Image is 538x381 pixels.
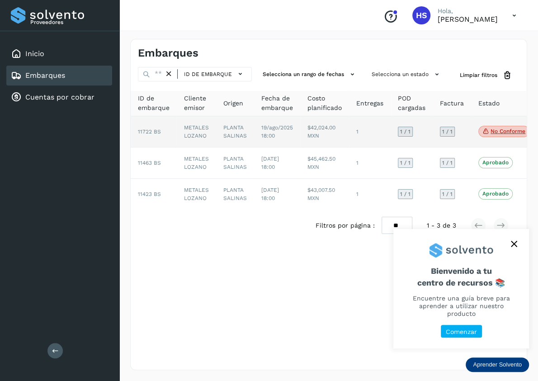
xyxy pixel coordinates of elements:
p: Encuentre una guía breve para aprender a utilizar nuestro producto [404,295,518,317]
span: Costo planificado [307,94,342,113]
a: Embarques [25,71,65,80]
td: $42,024.00 MXN [300,116,349,148]
td: 1 [349,179,391,210]
span: [DATE] 18:00 [261,187,279,201]
td: PLANTA SALINAS [216,148,254,179]
div: Aprender Solvento [466,357,529,372]
p: No conforme [491,128,525,134]
h4: Embarques [138,47,198,60]
td: 1 [349,116,391,148]
td: PLANTA SALINAS [216,116,254,148]
span: ID de embarque [138,94,170,113]
p: centro de recursos 📚 [404,278,518,288]
p: Proveedores [30,19,109,25]
a: Inicio [25,49,44,58]
span: Limpiar filtros [460,71,497,79]
span: 11722 BS [138,129,161,135]
p: Aprobado [482,190,509,197]
span: Estado [478,99,500,108]
td: $43,007.50 MXN [300,179,349,210]
span: 1 / 1 [400,129,411,134]
td: $45,462.50 MXN [300,148,349,179]
td: 1 [349,148,391,179]
p: Comenzar [446,328,477,336]
div: Cuentas por cobrar [6,87,112,107]
span: Fecha de embarque [261,94,293,113]
p: Aprobado [482,159,509,166]
span: 1 / 1 [442,191,453,197]
button: Selecciona un rango de fechas [259,67,361,82]
div: Aprender Solvento [393,229,529,348]
span: Origen [223,99,243,108]
button: Comenzar [441,325,482,338]
td: PLANTA SALINAS [216,179,254,210]
button: close, [507,237,521,251]
td: METALES LOZANO [177,116,216,148]
div: Embarques [6,66,112,86]
button: Limpiar filtros [453,67,519,84]
div: Inicio [6,44,112,64]
p: Aprender Solvento [473,361,522,368]
span: 11423 BS [138,191,161,197]
span: ID de embarque [184,70,232,78]
td: METALES LOZANO [177,148,216,179]
span: Cliente emisor [184,94,209,113]
span: 1 - 3 de 3 [427,221,456,230]
span: 19/ago/2025 18:00 [261,124,293,139]
span: Bienvenido a tu [404,266,518,287]
a: Cuentas por cobrar [25,93,94,101]
span: 1 / 1 [442,160,453,166]
span: Filtros por página : [315,221,374,230]
button: ID de embarque [181,67,248,81]
p: Hola, [438,7,498,15]
td: METALES LOZANO [177,179,216,210]
span: 1 / 1 [400,191,411,197]
span: Entregas [356,99,383,108]
span: 1 / 1 [442,129,453,134]
button: Selecciona un estado [368,67,445,82]
span: [DATE] 18:00 [261,156,279,170]
span: 1 / 1 [400,160,411,166]
span: POD cargadas [398,94,425,113]
span: 11463 BS [138,160,161,166]
span: Factura [440,99,464,108]
p: Hermilo Salazar Rodriguez [438,15,498,24]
